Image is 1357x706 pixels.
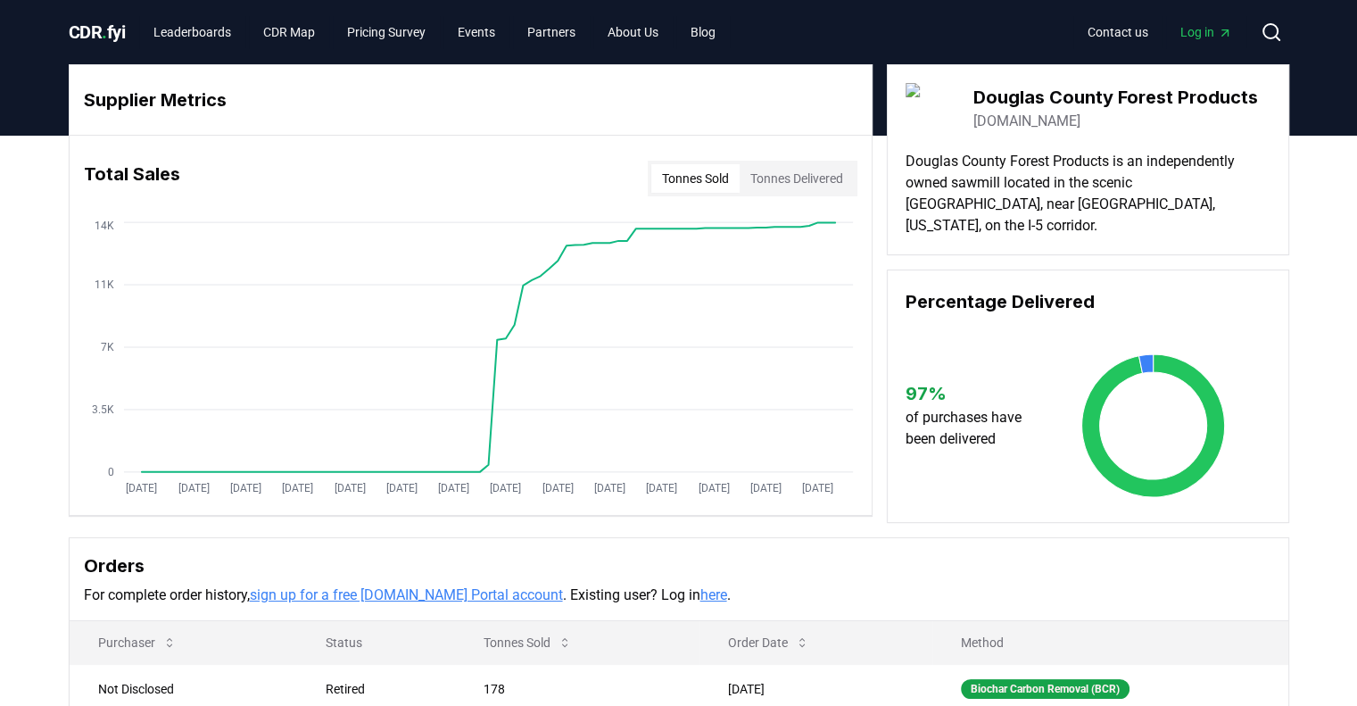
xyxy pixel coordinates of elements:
[594,482,625,494] tspan: [DATE]
[651,164,740,193] button: Tonnes Sold
[178,482,209,494] tspan: [DATE]
[1073,16,1246,48] nav: Main
[490,482,521,494] tspan: [DATE]
[230,482,261,494] tspan: [DATE]
[1166,16,1246,48] a: Log in
[250,586,563,603] a: sign up for a free [DOMAIN_NAME] Portal account
[961,679,1129,699] div: Biochar Carbon Removal (BCR)
[750,482,782,494] tspan: [DATE]
[326,680,441,698] div: Retired
[973,84,1258,111] h3: Douglas County Forest Products
[91,403,113,416] tspan: 3.5K
[311,634,441,652] p: Status
[1180,23,1232,41] span: Log in
[593,16,673,48] a: About Us
[973,111,1080,132] a: [DOMAIN_NAME]
[69,20,126,45] a: CDR.fyi
[906,288,1270,315] h3: Percentage Delivered
[443,16,509,48] a: Events
[906,151,1270,237] p: Douglas County Forest Products is an independently owned sawmill located in the scenic [GEOGRAPHI...
[139,16,245,48] a: Leaderboards
[126,482,157,494] tspan: [DATE]
[513,16,590,48] a: Partners
[906,380,1038,407] h3: 97 %
[676,16,730,48] a: Blog
[94,278,113,291] tspan: 11K
[646,482,677,494] tspan: [DATE]
[94,220,113,232] tspan: 14K
[906,407,1038,450] p: of purchases have been delivered
[802,482,833,494] tspan: [DATE]
[740,164,854,193] button: Tonnes Delivered
[906,83,956,133] img: Douglas County Forest Products-logo
[334,482,365,494] tspan: [DATE]
[1073,16,1163,48] a: Contact us
[249,16,329,48] a: CDR Map
[438,482,469,494] tspan: [DATE]
[102,21,107,43] span: .
[542,482,573,494] tspan: [DATE]
[84,585,1274,606] p: For complete order history, . Existing user? Log in .
[84,161,180,196] h3: Total Sales
[100,341,113,353] tspan: 7K
[69,21,126,43] span: CDR fyi
[84,87,857,113] h3: Supplier Metrics
[469,625,586,660] button: Tonnes Sold
[333,16,440,48] a: Pricing Survey
[947,634,1274,652] p: Method
[107,466,113,478] tspan: 0
[714,625,823,660] button: Order Date
[282,482,313,494] tspan: [DATE]
[139,16,730,48] nav: Main
[84,625,191,660] button: Purchaser
[385,482,417,494] tspan: [DATE]
[700,586,727,603] a: here
[84,552,1274,579] h3: Orders
[698,482,729,494] tspan: [DATE]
